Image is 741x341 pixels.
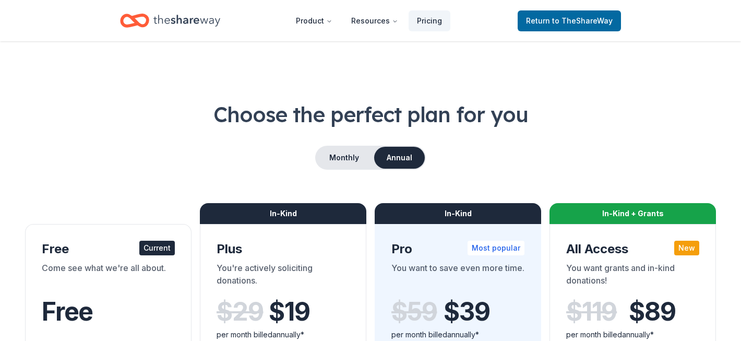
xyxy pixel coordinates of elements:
[552,16,613,25] span: to TheShareWay
[316,147,372,169] button: Monthly
[391,328,524,341] div: per month billed annually*
[391,241,524,257] div: Pro
[288,8,450,33] nav: Main
[374,147,425,169] button: Annual
[629,297,675,326] span: $ 89
[217,328,350,341] div: per month billed annually*
[566,262,699,291] div: You want grants and in-kind donations!
[674,241,699,255] div: New
[526,15,613,27] span: Return
[200,203,366,224] div: In-Kind
[42,262,175,291] div: Come see what we're all about.
[409,10,450,31] a: Pricing
[468,241,524,255] div: Most popular
[288,10,341,31] button: Product
[217,262,350,291] div: You're actively soliciting donations.
[120,8,220,33] a: Home
[139,241,175,255] div: Current
[566,241,699,257] div: All Access
[391,262,524,291] div: You want to save even more time.
[375,203,541,224] div: In-Kind
[549,203,716,224] div: In-Kind + Grants
[269,297,309,326] span: $ 19
[42,296,93,327] span: Free
[518,10,621,31] a: Returnto TheShareWay
[42,241,175,257] div: Free
[217,241,350,257] div: Plus
[444,297,489,326] span: $ 39
[25,100,716,129] h1: Choose the perfect plan for you
[566,328,699,341] div: per month billed annually*
[343,10,407,31] button: Resources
